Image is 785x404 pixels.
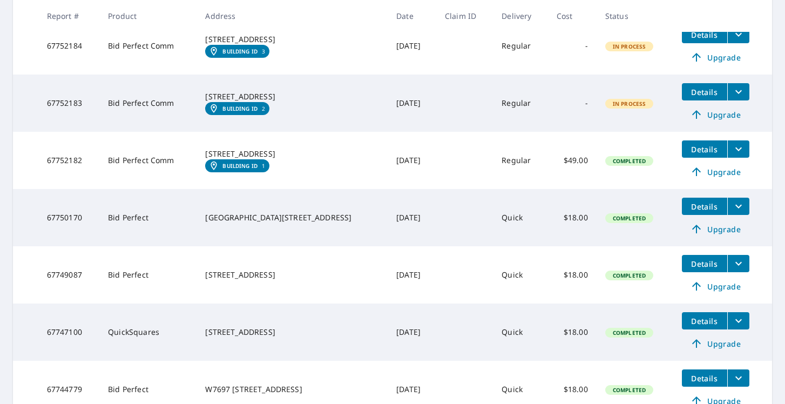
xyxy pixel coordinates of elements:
em: Building ID [222,48,258,55]
button: detailsBtn-67752182 [682,140,727,158]
button: detailsBtn-67752184 [682,26,727,43]
a: Upgrade [682,163,749,180]
button: filesDropdownBtn-67750170 [727,198,749,215]
span: Details [688,144,721,154]
span: Details [688,373,721,383]
span: Completed [606,272,652,279]
span: Upgrade [688,223,743,235]
a: Building ID2 [205,102,269,115]
button: filesDropdownBtn-67749087 [727,255,749,272]
td: - [548,75,597,132]
td: Quick [493,246,548,304]
td: 67750170 [38,189,99,246]
td: $18.00 [548,189,597,246]
div: [STREET_ADDRESS] [205,327,379,338]
td: Quick [493,189,548,246]
td: Bid Perfect Comm [99,75,197,132]
button: detailsBtn-67750170 [682,198,727,215]
td: Bid Perfect [99,189,197,246]
span: Upgrade [688,280,743,293]
a: Upgrade [682,49,749,66]
td: [DATE] [388,189,436,246]
span: Details [688,201,721,212]
span: Upgrade [688,165,743,178]
span: Upgrade [688,51,743,64]
td: [DATE] [388,304,436,361]
td: Quick [493,304,548,361]
button: detailsBtn-67747100 [682,312,727,329]
div: [STREET_ADDRESS] [205,270,379,280]
button: detailsBtn-67744779 [682,369,727,387]
button: detailsBtn-67749087 [682,255,727,272]
a: Upgrade [682,106,749,123]
td: $18.00 [548,246,597,304]
span: Completed [606,214,652,222]
span: Details [688,30,721,40]
div: [STREET_ADDRESS] [205,91,379,102]
button: filesDropdownBtn-67747100 [727,312,749,329]
div: [STREET_ADDRESS] [205,149,379,159]
td: - [548,17,597,75]
td: Regular [493,17,548,75]
td: $18.00 [548,304,597,361]
span: Completed [606,386,652,394]
div: [GEOGRAPHIC_DATA][STREET_ADDRESS] [205,212,379,223]
td: Regular [493,75,548,132]
em: Building ID [222,105,258,112]
span: In Process [606,100,653,107]
span: Details [688,87,721,97]
a: Upgrade [682,278,749,295]
td: [DATE] [388,75,436,132]
td: Bid Perfect Comm [99,17,197,75]
button: filesDropdownBtn-67744779 [727,369,749,387]
td: [DATE] [388,132,436,189]
a: Upgrade [682,335,749,352]
td: 67752183 [38,75,99,132]
span: Completed [606,329,652,336]
button: filesDropdownBtn-67752183 [727,83,749,100]
span: Upgrade [688,337,743,350]
td: QuickSquares [99,304,197,361]
div: [STREET_ADDRESS] [205,34,379,45]
td: 67749087 [38,246,99,304]
td: Regular [493,132,548,189]
a: Building ID3 [205,45,269,58]
td: Bid Perfect Comm [99,132,197,189]
span: Details [688,259,721,269]
td: [DATE] [388,246,436,304]
td: [DATE] [388,17,436,75]
div: W7697 [STREET_ADDRESS] [205,384,379,395]
td: Bid Perfect [99,246,197,304]
td: 67752182 [38,132,99,189]
button: filesDropdownBtn-67752182 [727,140,749,158]
em: Building ID [222,163,258,169]
button: filesDropdownBtn-67752184 [727,26,749,43]
span: In Process [606,43,653,50]
td: 67752184 [38,17,99,75]
button: detailsBtn-67752183 [682,83,727,100]
a: Building ID1 [205,159,269,172]
span: Details [688,316,721,326]
span: Upgrade [688,108,743,121]
span: Completed [606,157,652,165]
td: $49.00 [548,132,597,189]
a: Upgrade [682,220,749,238]
td: 67747100 [38,304,99,361]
